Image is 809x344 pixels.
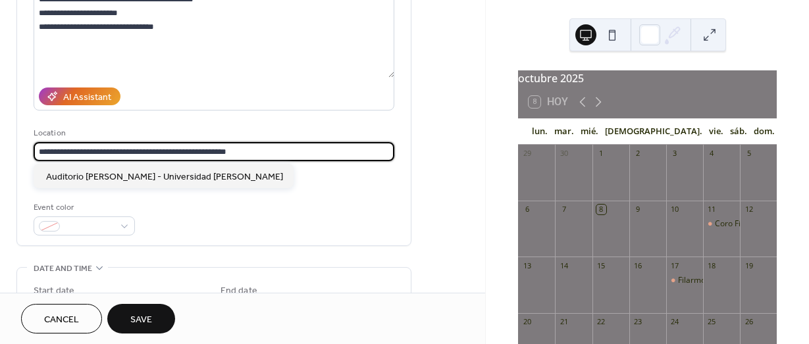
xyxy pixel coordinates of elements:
div: Filarmónica de Música Colombiana [666,275,703,286]
div: octubre 2025 [518,70,777,86]
div: 3 [670,149,680,159]
div: 10 [670,205,680,214]
div: 22 [596,317,606,327]
div: 29 [522,149,532,159]
div: 4 [707,149,717,159]
div: Coro Filarmónico Juvenil [703,218,740,230]
div: dom. [750,118,778,145]
div: 17 [670,260,680,270]
div: 14 [559,260,569,270]
div: 1 [596,149,606,159]
div: 26 [744,317,754,327]
button: Save [107,304,175,333]
div: 16 [633,260,643,270]
div: Location [34,126,392,140]
div: 9 [633,205,643,214]
div: 21 [559,317,569,327]
div: 23 [633,317,643,327]
div: Start date [34,284,74,298]
div: mié. [577,118,602,145]
button: Cancel [21,304,102,333]
div: 8 [596,205,606,214]
div: sáb. [727,118,750,145]
div: 19 [744,260,754,270]
div: 25 [707,317,717,327]
div: 30 [559,149,569,159]
div: 12 [744,205,754,214]
div: 2 [633,149,643,159]
span: Cancel [44,313,79,327]
div: 20 [522,317,532,327]
span: Date and time [34,262,92,276]
div: 13 [522,260,532,270]
button: AI Assistant [39,87,120,105]
div: [DEMOGRAPHIC_DATA]. [602,118,706,145]
div: Coro Filarmónico Juvenil [715,218,803,230]
div: 6 [522,205,532,214]
div: 7 [559,205,569,214]
div: 5 [744,149,754,159]
div: 11 [707,205,717,214]
div: 18 [707,260,717,270]
div: mar. [551,118,577,145]
div: Filarmónica de Música Colombiana [678,275,806,286]
span: Save [130,313,152,327]
div: End date [221,284,257,298]
div: 15 [596,260,606,270]
div: 24 [670,317,680,327]
div: Event color [34,201,132,214]
div: lun. [529,118,551,145]
div: vie. [706,118,727,145]
div: AI Assistant [63,91,111,105]
span: ​ Auditorio [PERSON_NAME] - Universidad [PERSON_NAME] [44,170,283,184]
